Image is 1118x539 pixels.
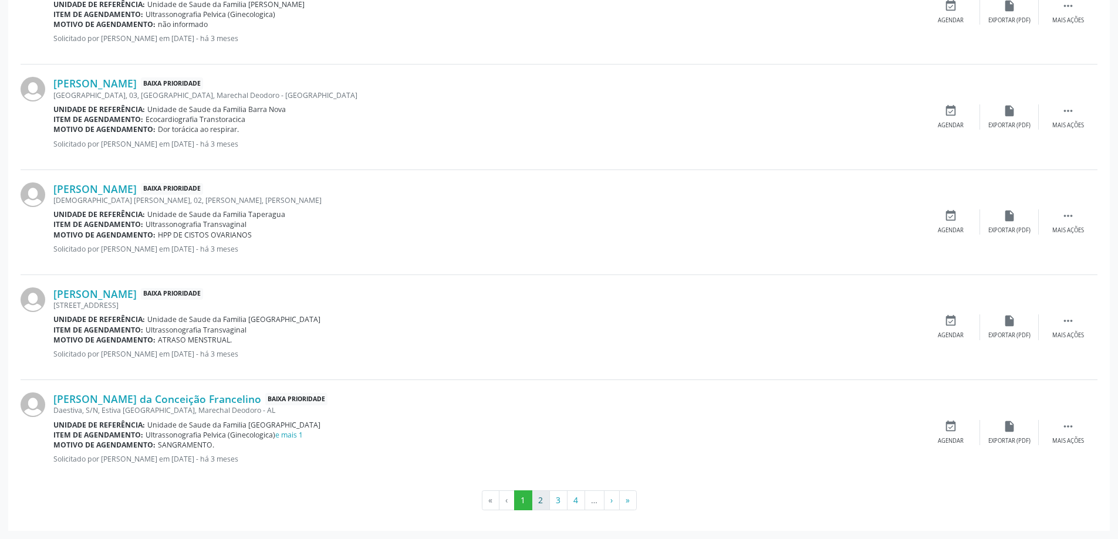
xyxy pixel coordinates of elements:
[1003,314,1016,327] i: insert_drive_file
[938,331,964,340] div: Agendar
[619,490,637,510] button: Go to last page
[147,420,320,430] span: Unidade de Saude da Familia [GEOGRAPHIC_DATA]
[158,124,239,134] span: Dor torácica ao respirar.
[53,182,137,195] a: [PERSON_NAME]
[988,331,1031,340] div: Exportar (PDF)
[275,430,303,440] a: e mais 1
[53,195,921,205] div: [DEMOGRAPHIC_DATA] [PERSON_NAME], 02, [PERSON_NAME], [PERSON_NAME]
[53,9,143,19] b: Item de agendamento:
[147,104,286,114] span: Unidade de Saude da Familia Barra Nova
[988,121,1031,130] div: Exportar (PDF)
[514,490,532,510] button: Go to page 1
[53,244,921,254] p: Solicitado por [PERSON_NAME] em [DATE] - há 3 meses
[265,393,327,405] span: Baixa Prioridade
[944,104,957,117] i: event_available
[1052,437,1084,445] div: Mais ações
[158,230,252,240] span: HPP DE CISTOS OVARIANOS
[1052,121,1084,130] div: Mais ações
[21,182,45,207] img: img
[146,9,275,19] span: Ultrassonografia Pelvica (Ginecologica)
[158,19,208,29] span: não informado
[1052,331,1084,340] div: Mais ações
[53,114,143,124] b: Item de agendamento:
[53,349,921,359] p: Solicitado por [PERSON_NAME] em [DATE] - há 3 meses
[158,335,232,345] span: ATRASO MENSTRUAL.
[53,454,921,464] p: Solicitado por [PERSON_NAME] em [DATE] - há 3 meses
[53,77,137,90] a: [PERSON_NAME]
[146,325,246,335] span: Ultrassonografia Transvaginal
[938,437,964,445] div: Agendar
[141,288,203,300] span: Baixa Prioridade
[53,325,143,335] b: Item de agendamento:
[21,287,45,312] img: img
[1062,209,1075,222] i: 
[53,104,145,114] b: Unidade de referência:
[53,219,143,229] b: Item de agendamento:
[147,209,285,219] span: Unidade de Saude da Familia Taperagua
[21,392,45,417] img: img
[147,314,320,324] span: Unidade de Saude da Familia [GEOGRAPHIC_DATA]
[944,314,957,327] i: event_available
[146,430,303,440] span: Ultrassonografia Pelvica (Ginecologica)
[1003,209,1016,222] i: insert_drive_file
[53,90,921,100] div: [GEOGRAPHIC_DATA], 03, [GEOGRAPHIC_DATA], Marechal Deodoro - [GEOGRAPHIC_DATA]
[988,226,1031,235] div: Exportar (PDF)
[53,420,145,430] b: Unidade de referência:
[938,121,964,130] div: Agendar
[1052,226,1084,235] div: Mais ações
[1003,104,1016,117] i: insert_drive_file
[53,19,156,29] b: Motivo de agendamento:
[141,183,203,195] span: Baixa Prioridade
[21,490,1097,510] ul: Pagination
[988,16,1031,25] div: Exportar (PDF)
[53,139,921,149] p: Solicitado por [PERSON_NAME] em [DATE] - há 3 meses
[146,219,246,229] span: Ultrassonografia Transvaginal
[53,230,156,240] b: Motivo de agendamento:
[549,490,568,510] button: Go to page 3
[53,287,137,300] a: [PERSON_NAME]
[158,440,214,450] span: SANGRAMENTO.
[53,405,921,415] div: Daestiva, S/N, Estiva [GEOGRAPHIC_DATA], Marechal Deodoro - AL
[53,209,145,219] b: Unidade de referência:
[21,77,45,101] img: img
[53,335,156,345] b: Motivo de agendamento:
[938,16,964,25] div: Agendar
[567,490,585,510] button: Go to page 4
[1062,314,1075,327] i: 
[53,33,921,43] p: Solicitado por [PERSON_NAME] em [DATE] - há 3 meses
[532,490,550,510] button: Go to page 2
[1062,420,1075,433] i: 
[53,392,261,405] a: [PERSON_NAME] da Conceição Francelino
[944,209,957,222] i: event_available
[1062,104,1075,117] i: 
[944,420,957,433] i: event_available
[141,77,203,90] span: Baixa Prioridade
[53,314,145,324] b: Unidade de referência:
[1052,16,1084,25] div: Mais ações
[146,114,245,124] span: Ecocardiografia Transtoracica
[604,490,620,510] button: Go to next page
[53,124,156,134] b: Motivo de agendamento:
[988,437,1031,445] div: Exportar (PDF)
[938,226,964,235] div: Agendar
[1003,420,1016,433] i: insert_drive_file
[53,300,921,310] div: [STREET_ADDRESS]
[53,440,156,450] b: Motivo de agendamento:
[53,430,143,440] b: Item de agendamento:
